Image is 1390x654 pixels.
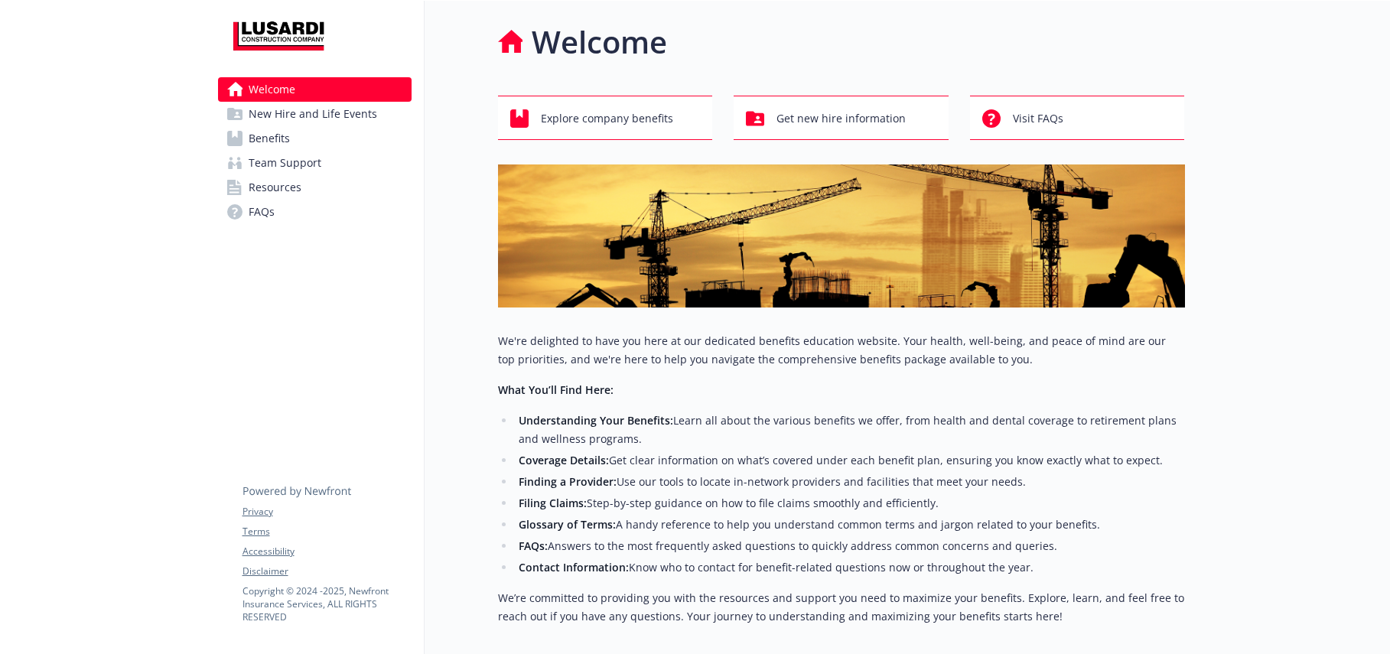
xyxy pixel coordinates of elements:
span: Benefits [249,126,290,151]
p: We're delighted to have you here at our dedicated benefits education website. Your health, well-b... [498,332,1185,369]
strong: Glossary of Terms: [519,517,616,532]
a: Welcome [218,77,412,102]
strong: Filing Claims: [519,496,587,510]
li: Step-by-step guidance on how to file claims smoothly and efficiently. [515,494,1185,512]
li: Use our tools to locate in-network providers and facilities that meet your needs. [515,473,1185,491]
a: Team Support [218,151,412,175]
a: Terms [243,525,411,538]
a: Disclaimer [243,565,411,578]
span: Resources [249,175,301,200]
span: Explore company benefits [541,104,673,133]
a: Benefits [218,126,412,151]
span: Get new hire information [776,104,906,133]
li: Know who to contact for benefit-related questions now or throughout the year. [515,558,1185,577]
a: Resources [218,175,412,200]
button: Get new hire information [734,96,949,140]
strong: Contact Information: [519,560,629,574]
li: Get clear information on what’s covered under each benefit plan, ensuring you know exactly what t... [515,451,1185,470]
strong: What You’ll Find Here: [498,382,614,397]
p: We’re committed to providing you with the resources and support you need to maximize your benefit... [498,589,1185,626]
strong: Finding a Provider: [519,474,617,489]
li: A handy reference to help you understand common terms and jargon related to your benefits. [515,516,1185,534]
p: Copyright © 2024 - 2025 , Newfront Insurance Services, ALL RIGHTS RESERVED [243,584,411,623]
button: Explore company benefits [498,96,713,140]
h1: Welcome [532,19,667,65]
img: overview page banner [498,164,1185,307]
span: New Hire and Life Events [249,102,377,126]
strong: FAQs: [519,538,548,553]
span: Team Support [249,151,321,175]
a: New Hire and Life Events [218,102,412,126]
span: FAQs [249,200,275,224]
a: Privacy [243,505,411,519]
strong: Coverage Details: [519,453,609,467]
span: Visit FAQs [1013,104,1063,133]
a: FAQs [218,200,412,224]
li: Answers to the most frequently asked questions to quickly address common concerns and queries. [515,537,1185,555]
li: Learn all about the various benefits we offer, from health and dental coverage to retirement plan... [515,412,1185,448]
a: Accessibility [243,545,411,558]
span: Welcome [249,77,295,102]
button: Visit FAQs [970,96,1185,140]
strong: Understanding Your Benefits: [519,413,673,428]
